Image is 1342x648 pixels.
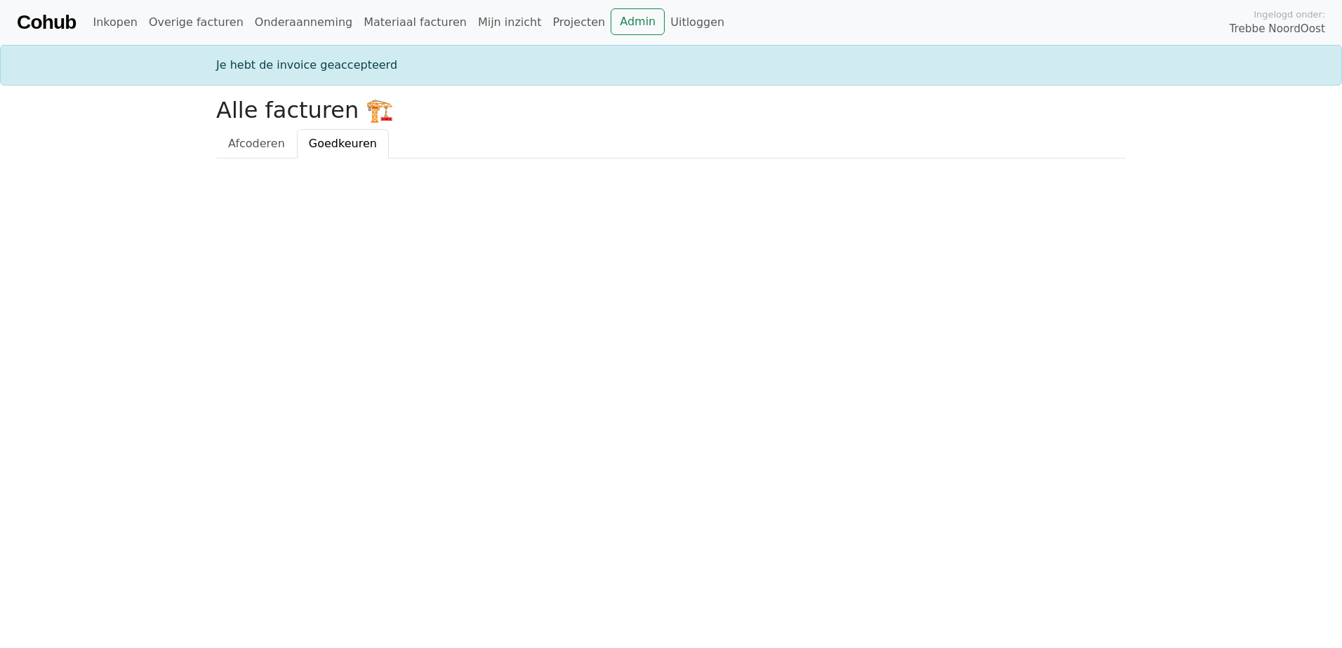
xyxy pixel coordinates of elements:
[216,97,1126,123] h2: Alle facturen 🏗️
[208,57,1134,74] div: Je hebt de invoice geaccepteerd
[1230,21,1325,37] span: Trebbe NoordOost
[216,129,297,158] a: Afcoderen
[143,8,249,36] a: Overige facturen
[611,8,665,35] a: Admin
[358,8,472,36] a: Materiaal facturen
[228,137,285,150] span: Afcoderen
[249,8,358,36] a: Onderaanneming
[309,137,377,150] span: Goedkeuren
[17,6,76,39] a: Cohub
[297,129,389,158] a: Goedkeuren
[665,8,730,36] a: Uitloggen
[1254,8,1325,21] span: Ingelogd onder:
[87,8,142,36] a: Inkopen
[547,8,611,36] a: Projecten
[472,8,547,36] a: Mijn inzicht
